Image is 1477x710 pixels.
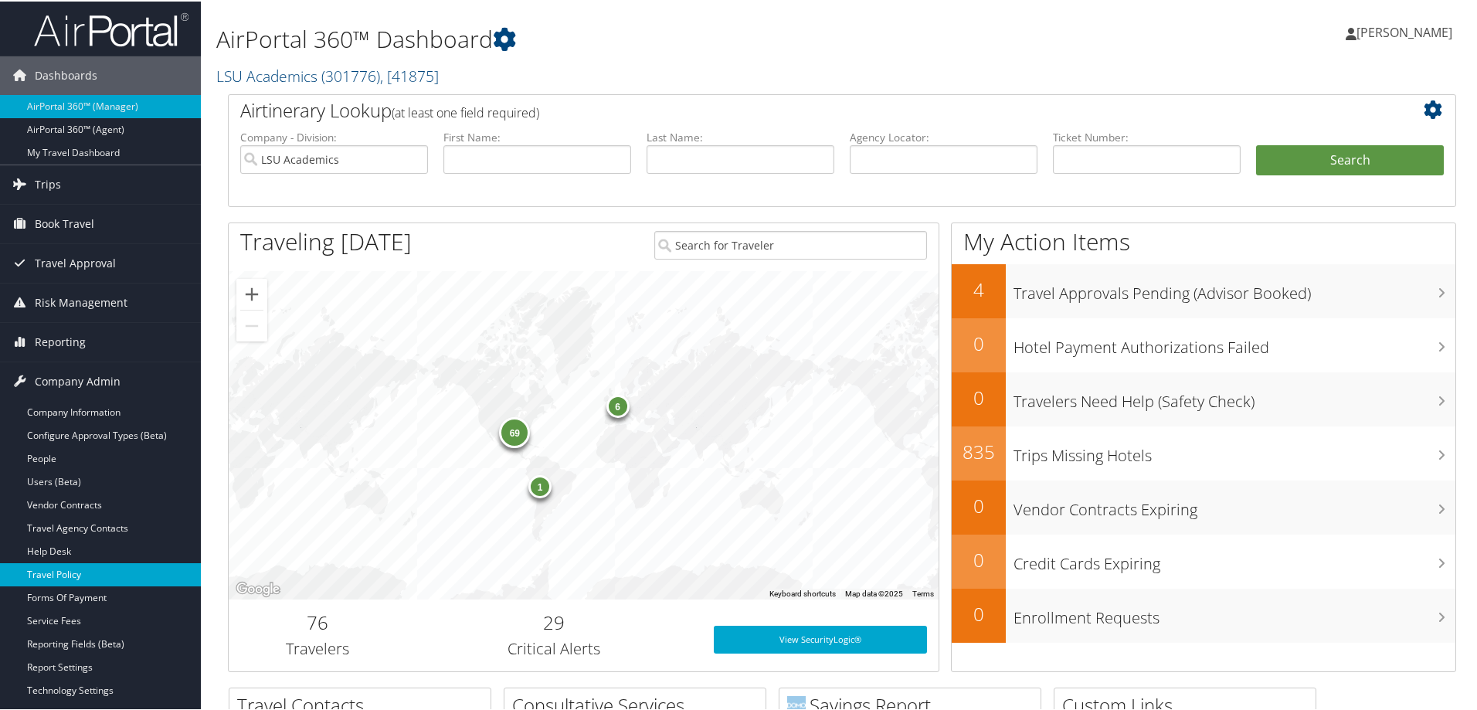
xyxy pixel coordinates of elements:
span: Company Admin [35,361,121,399]
img: airportal-logo.png [34,10,188,46]
h3: Travelers Need Help (Safety Check) [1014,382,1455,411]
span: (at least one field required) [392,103,539,120]
span: , [ 41875 ] [380,64,439,85]
span: Trips [35,164,61,202]
h2: 76 [240,608,395,634]
h3: Enrollment Requests [1014,598,1455,627]
span: ( 301776 ) [321,64,380,85]
button: Search [1256,144,1444,175]
div: 1 [528,473,552,496]
a: 0Enrollment Requests [952,587,1455,641]
h2: 0 [952,600,1006,626]
h3: Hotel Payment Authorizations Failed [1014,328,1455,357]
a: 0Credit Cards Expiring [952,533,1455,587]
a: 0Travelers Need Help (Safety Check) [952,371,1455,425]
span: Map data ©2025 [845,588,903,596]
a: Open this area in Google Maps (opens a new window) [233,578,284,598]
label: Company - Division: [240,128,428,144]
h3: Critical Alerts [418,637,691,658]
h1: Traveling [DATE] [240,224,412,256]
img: Google [233,578,284,598]
span: Book Travel [35,203,94,242]
h2: 4 [952,275,1006,301]
a: 0Hotel Payment Authorizations Failed [952,317,1455,371]
button: Keyboard shortcuts [769,587,836,598]
h2: 835 [952,437,1006,464]
div: 6 [606,392,629,416]
h3: Travel Approvals Pending (Advisor Booked) [1014,273,1455,303]
h2: Airtinerary Lookup [240,96,1342,122]
a: 4Travel Approvals Pending (Advisor Booked) [952,263,1455,317]
h1: AirPortal 360™ Dashboard [216,22,1051,54]
span: Dashboards [35,55,97,93]
h3: Travelers [240,637,395,658]
h2: 29 [418,608,691,634]
a: LSU Academics [216,64,439,85]
label: First Name: [443,128,631,144]
a: Terms (opens in new tab) [912,588,934,596]
h3: Vendor Contracts Expiring [1014,490,1455,519]
label: Last Name: [647,128,834,144]
button: Zoom out [236,309,267,340]
h1: My Action Items [952,224,1455,256]
h3: Trips Missing Hotels [1014,436,1455,465]
span: [PERSON_NAME] [1356,22,1452,39]
h2: 0 [952,491,1006,518]
a: [PERSON_NAME] [1346,8,1468,54]
label: Ticket Number: [1053,128,1241,144]
h3: Credit Cards Expiring [1014,544,1455,573]
div: 69 [499,416,530,447]
span: Reporting [35,321,86,360]
a: 0Vendor Contracts Expiring [952,479,1455,533]
input: Search for Traveler [654,229,927,258]
a: View SecurityLogic® [714,624,927,652]
h2: 0 [952,329,1006,355]
h2: 0 [952,383,1006,409]
label: Agency Locator: [850,128,1037,144]
a: 835Trips Missing Hotels [952,425,1455,479]
button: Zoom in [236,277,267,308]
span: Travel Approval [35,243,116,281]
h2: 0 [952,545,1006,572]
span: Risk Management [35,282,127,321]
